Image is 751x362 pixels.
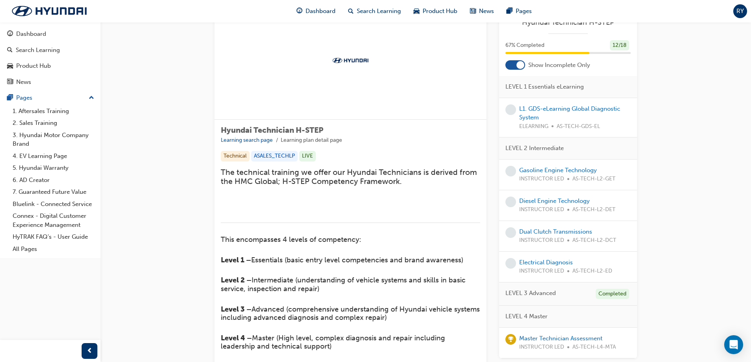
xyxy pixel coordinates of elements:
[348,6,354,16] span: search-icon
[221,256,251,264] span: Level 1 –
[7,79,13,86] span: news-icon
[557,122,600,131] span: AS-TECH-GDS-EL
[9,231,97,243] a: HyTRAK FAQ's - User Guide
[423,7,457,16] span: Product Hub
[519,267,564,276] span: INSTRUCTOR LED
[89,93,94,103] span: up-icon
[516,7,532,16] span: Pages
[505,166,516,176] span: learningRecordVerb_NONE-icon
[221,126,323,135] span: Hyundai Technician H-STEP
[16,78,31,87] div: News
[281,136,342,145] li: Learning plan detail page
[505,334,516,345] span: learningRecordVerb_ACHIEVE-icon
[16,30,46,39] div: Dashboard
[572,236,616,245] span: AS-TECH-L2-DCT
[16,61,51,71] div: Product Hub
[505,312,548,321] span: LEVEL 4 Master
[519,175,564,184] span: INSTRUCTOR LED
[221,168,479,186] span: The technical training we offer our Hyundai Technicians is derived from the HMC Global; H-STEP Co...
[251,151,298,162] div: ASALES_TECHLP
[221,276,468,293] span: Intermediate (understanding of vehicle systems and skills in basic service, inspection and repair)
[505,41,544,50] span: 67 % Completed
[16,93,32,102] div: Pages
[610,40,629,51] div: 12 / 18
[290,3,342,19] a: guage-iconDashboard
[9,198,97,210] a: Bluelink - Connected Service
[3,25,97,91] button: DashboardSearch LearningProduct HubNews
[505,18,631,27] a: Hyundai Technician H-STEP
[9,174,97,186] a: 6. AD Creator
[519,122,548,131] span: ELEARNING
[572,343,616,352] span: AS-TECH-L4-MTA
[221,235,361,244] span: This encompasses 4 levels of competency:
[3,27,97,41] a: Dashboard
[251,256,463,264] span: Essentials (basic entry level competencies and brand awareness)
[505,197,516,207] span: learningRecordVerb_NONE-icon
[9,210,97,231] a: Connex - Digital Customer Experience Management
[724,335,743,354] div: Open Intercom Messenger
[505,289,556,298] span: LEVEL 3 Advanced
[3,43,97,58] a: Search Learning
[519,236,564,245] span: INSTRUCTOR LED
[3,91,97,105] button: Pages
[505,104,516,115] span: learningRecordVerb_NONE-icon
[528,61,590,70] span: Show Incomplete Only
[470,6,476,16] span: news-icon
[9,150,97,162] a: 4. EV Learning Page
[221,137,273,143] a: Learning search page
[3,59,97,73] a: Product Hub
[9,243,97,255] a: All Pages
[329,56,372,64] img: Trak
[221,334,447,351] span: Master (High level, complex diagnosis and repair including leadership and technical support)
[7,63,13,70] span: car-icon
[9,117,97,129] a: 2. Sales Training
[414,6,419,16] span: car-icon
[9,129,97,150] a: 3. Hyundai Motor Company Brand
[519,228,592,235] a: Dual Clutch Transmissions
[7,31,13,38] span: guage-icon
[519,205,564,214] span: INSTRUCTOR LED
[221,276,252,284] span: Level 2 –
[505,258,516,269] span: learningRecordVerb_NONE-icon
[296,6,302,16] span: guage-icon
[221,334,252,342] span: Level 4 –
[500,3,538,19] a: pages-iconPages
[572,267,612,276] span: AS-TECH-L2-ED
[519,259,573,266] a: Electrical Diagnosis
[9,162,97,174] a: 5. Hyundai Warranty
[572,175,615,184] span: AS-TECH-L2-GET
[519,105,620,121] a: L1. GDS-eLearning Global Diagnostic System
[9,105,97,117] a: 1. Aftersales Training
[505,144,564,153] span: LEVEL 2 Intermediate
[464,3,500,19] a: news-iconNews
[736,7,744,16] span: RY
[3,75,97,89] a: News
[4,3,95,19] img: Trak
[16,46,60,55] div: Search Learning
[306,7,335,16] span: Dashboard
[9,186,97,198] a: 7. Guaranteed Future Value
[507,6,512,16] span: pages-icon
[357,7,401,16] span: Search Learning
[7,47,13,54] span: search-icon
[519,343,564,352] span: INSTRUCTOR LED
[407,3,464,19] a: car-iconProduct Hub
[519,335,602,342] a: Master Technician Assessment
[733,4,747,18] button: RY
[479,7,494,16] span: News
[519,197,590,204] a: Diesel Engine Technology
[505,227,516,238] span: learningRecordVerb_NONE-icon
[572,205,615,214] span: AS-TECH-L2-DET
[87,346,93,356] span: prev-icon
[221,305,482,322] span: Advanced (comprehensive understanding of Hyundai vehicle systems including advanced diagnosis and...
[505,82,584,91] span: LEVEL 1 Essentials eLearning
[221,151,250,162] div: Technical
[221,305,252,314] span: Level 3 –
[519,167,597,174] a: Gasoline Engine Technology
[299,151,316,162] div: LIVE
[7,95,13,102] span: pages-icon
[342,3,407,19] a: search-iconSearch Learning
